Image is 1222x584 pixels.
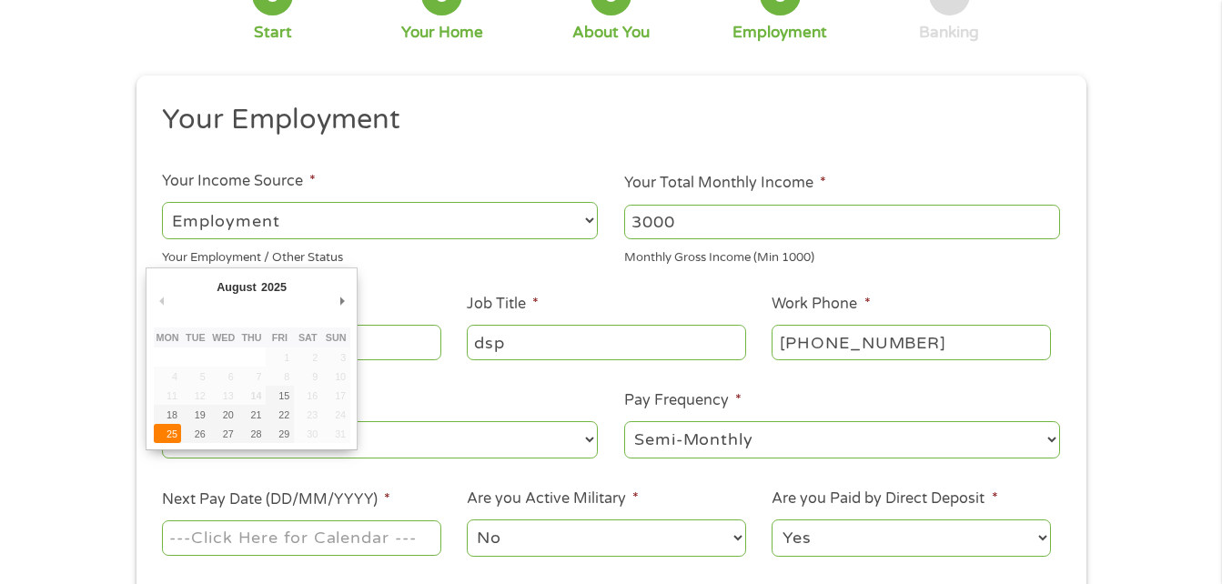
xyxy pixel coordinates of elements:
[326,332,347,343] abbr: Sunday
[241,332,261,343] abbr: Thursday
[624,205,1060,239] input: 1800
[266,405,294,424] button: 22
[254,23,292,43] div: Start
[162,490,390,509] label: Next Pay Date (DD/MM/YYYY)
[467,295,539,314] label: Job Title
[154,405,182,424] button: 18
[624,174,826,193] label: Your Total Monthly Income
[162,172,316,191] label: Your Income Source
[162,243,598,267] div: Your Employment / Other Status
[258,275,288,299] div: 2025
[186,332,206,343] abbr: Tuesday
[334,288,350,313] button: Next Month
[215,275,259,299] div: August
[298,332,318,343] abbr: Saturday
[209,405,237,424] button: 20
[624,391,742,410] label: Pay Frequency
[772,295,870,314] label: Work Phone
[772,325,1050,359] input: (231) 754-4010
[237,405,266,424] button: 21
[401,23,483,43] div: Your Home
[154,288,170,313] button: Previous Month
[732,23,827,43] div: Employment
[266,386,294,405] button: 15
[272,332,288,343] abbr: Friday
[212,332,235,343] abbr: Wednesday
[624,243,1060,267] div: Monthly Gross Income (Min 1000)
[237,424,266,443] button: 28
[772,489,997,508] label: Are you Paid by Direct Deposit
[572,23,650,43] div: About You
[162,520,440,555] input: Use the arrow keys to pick a date
[156,332,178,343] abbr: Monday
[266,424,294,443] button: 29
[154,424,182,443] button: 25
[919,23,979,43] div: Banking
[467,325,745,359] input: Cashier
[209,424,237,443] button: 27
[467,489,639,508] label: Are you Active Military
[181,405,209,424] button: 19
[162,102,1046,138] h2: Your Employment
[181,424,209,443] button: 26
